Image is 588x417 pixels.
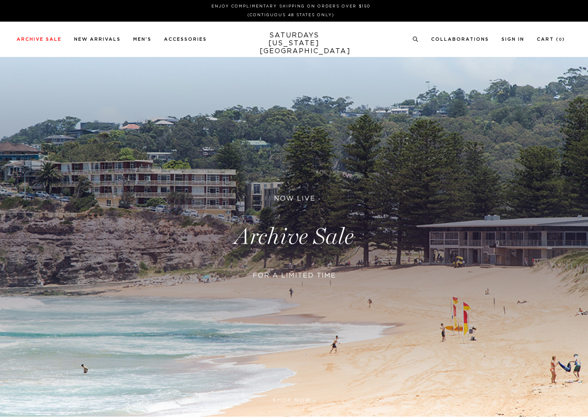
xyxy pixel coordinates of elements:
[20,3,562,10] p: Enjoy Complimentary Shipping on Orders Over $150
[537,37,565,42] a: Cart (0)
[559,38,562,42] small: 0
[164,37,207,42] a: Accessories
[74,37,121,42] a: New Arrivals
[133,37,151,42] a: Men's
[501,37,524,42] a: Sign In
[431,37,489,42] a: Collaborations
[260,32,328,55] a: SATURDAYS[US_STATE][GEOGRAPHIC_DATA]
[20,12,562,18] p: (Contiguous 48 States Only)
[17,37,62,42] a: Archive Sale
